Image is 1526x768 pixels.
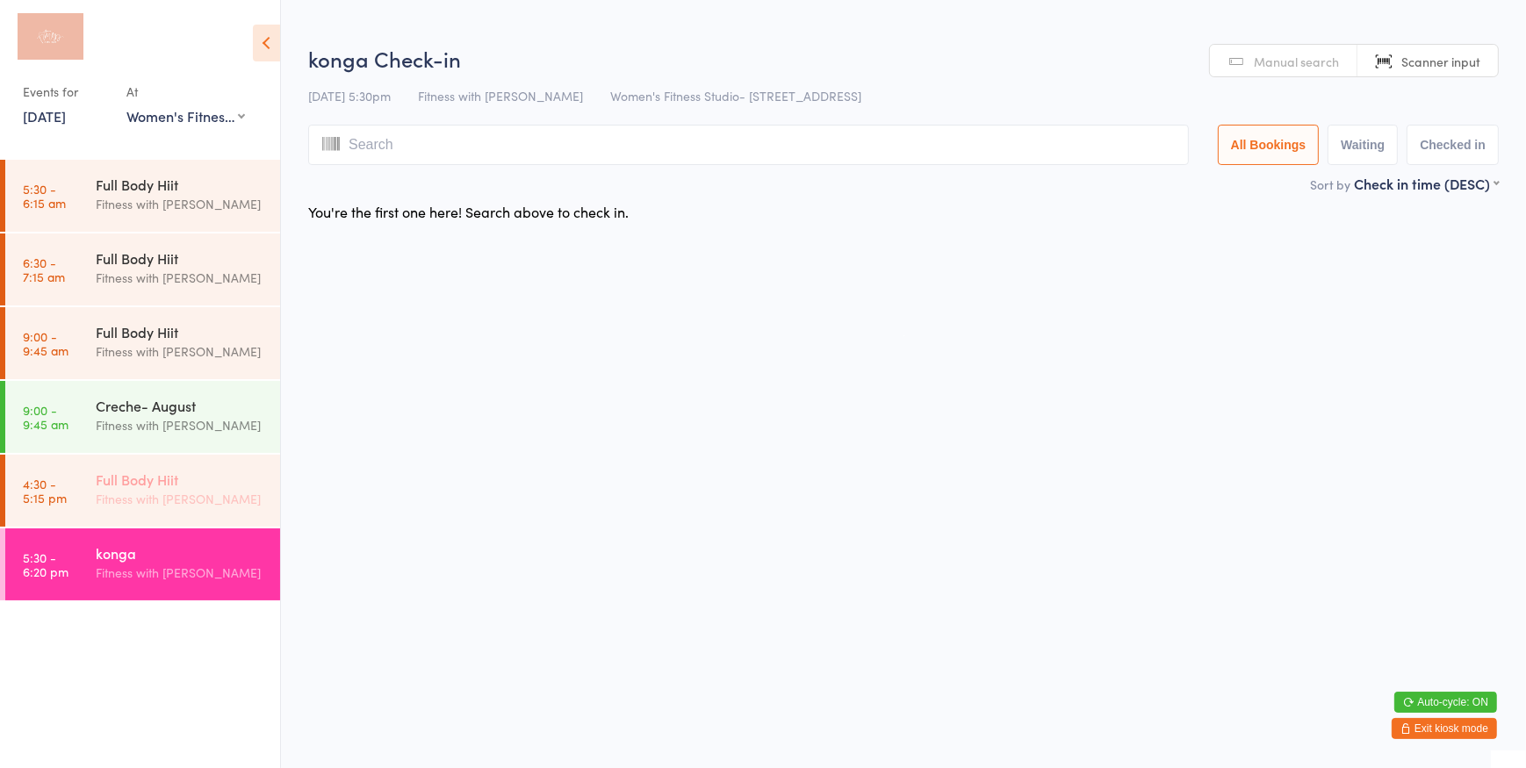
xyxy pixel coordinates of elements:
span: Fitness with [PERSON_NAME] [418,87,583,104]
div: Full Body Hiit [96,175,265,194]
a: 4:30 -5:15 pmFull Body HiitFitness with [PERSON_NAME] [5,455,280,527]
span: Women's Fitness Studio- [STREET_ADDRESS] [610,87,861,104]
div: Fitness with [PERSON_NAME] [96,415,265,435]
div: You're the first one here! Search above to check in. [308,202,629,221]
button: All Bookings [1218,125,1320,165]
a: 9:00 -9:45 amCreche- AugustFitness with [PERSON_NAME] [5,381,280,453]
div: konga [96,543,265,563]
time: 5:30 - 6:15 am [23,182,66,210]
a: [DATE] [23,106,66,126]
input: Search [308,125,1189,165]
div: Full Body Hiit [96,470,265,489]
label: Sort by [1310,176,1350,193]
div: Check in time (DESC) [1354,174,1499,193]
time: 4:30 - 5:15 pm [23,477,67,505]
div: Fitness with [PERSON_NAME] [96,489,265,509]
h2: konga Check-in [308,44,1499,73]
button: Waiting [1328,125,1398,165]
time: 5:30 - 6:20 pm [23,550,68,578]
div: Events for [23,77,109,106]
img: Fitness with Zoe [18,13,83,60]
span: Scanner input [1401,53,1480,70]
button: Auto-cycle: ON [1394,692,1497,713]
div: Full Body Hiit [96,248,265,268]
a: 5:30 -6:20 pmkongaFitness with [PERSON_NAME] [5,528,280,600]
div: Women's Fitness Studio- [STREET_ADDRESS] [126,106,245,126]
div: Fitness with [PERSON_NAME] [96,268,265,288]
a: 5:30 -6:15 amFull Body HiitFitness with [PERSON_NAME] [5,160,280,232]
div: Fitness with [PERSON_NAME] [96,194,265,214]
div: Fitness with [PERSON_NAME] [96,341,265,362]
time: 9:00 - 9:45 am [23,329,68,357]
span: [DATE] 5:30pm [308,87,391,104]
button: Exit kiosk mode [1392,718,1497,739]
time: 9:00 - 9:45 am [23,403,68,431]
time: 6:30 - 7:15 am [23,255,65,284]
div: At [126,77,245,106]
div: Creche- August [96,396,265,415]
a: 6:30 -7:15 amFull Body HiitFitness with [PERSON_NAME] [5,233,280,305]
div: Fitness with [PERSON_NAME] [96,563,265,583]
span: Manual search [1254,53,1339,70]
div: Full Body Hiit [96,322,265,341]
a: 9:00 -9:45 amFull Body HiitFitness with [PERSON_NAME] [5,307,280,379]
button: Checked in [1407,125,1499,165]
